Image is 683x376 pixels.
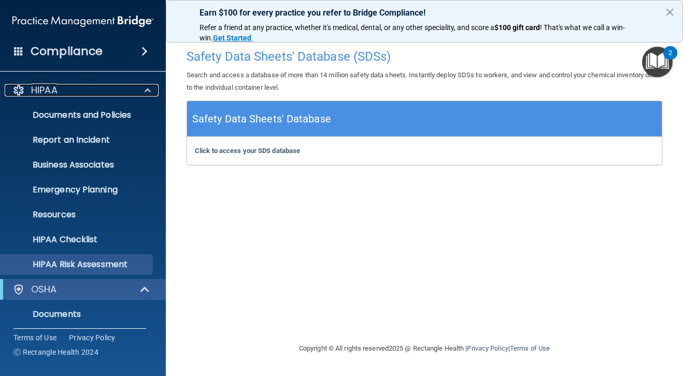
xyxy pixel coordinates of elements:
[668,53,672,66] div: 2
[12,283,150,296] a: OSHA
[69,332,116,343] a: Privacy Policy
[7,210,148,220] p: Resources
[192,110,331,128] h5: Safety Data Sheets' Database
[7,185,148,195] p: Emergency Planning
[195,147,300,155] a: Click to access your SDS database
[31,44,103,59] h4: Compliance
[7,135,148,145] p: Report an Incident
[510,344,550,352] a: Terms of Use
[31,283,57,296] p: OSHA
[642,47,673,77] button: Open Resource Center, 2 new notifications
[187,50,662,63] h4: Safety Data Sheets' Database (SDSs)
[200,23,625,42] span: ! That's what we call a win-win.
[12,11,153,32] img: PMB logo
[213,34,251,42] strong: Get Started
[187,69,662,94] p: Search and access a database of more than 14 million safety data sheets. Instantly deploy SDSs to...
[13,332,56,343] a: Terms of Use
[235,332,614,365] div: Copyright © All rights reserved 2025 @ Rectangle Health | |
[467,344,508,352] a: Privacy Policy
[7,259,148,270] p: HIPAA Risk Assessment
[7,110,148,120] p: Documents and Policies
[7,160,148,170] p: Business Associates
[12,84,151,96] a: HIPAA
[200,23,494,32] span: Refer a friend at any practice, whether it's medical, dental, or any other speciality, and score a
[494,23,540,32] strong: $100 gift card
[7,234,148,245] p: HIPAA Checklist
[213,34,253,42] a: Get Started
[665,4,675,20] button: Close
[200,8,649,18] p: Earn $100 for every practice you refer to Bridge Compliance!
[13,347,98,357] span: Ⓒ Rectangle Health 2024
[7,309,148,319] p: Documents
[31,84,58,96] p: HIPAA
